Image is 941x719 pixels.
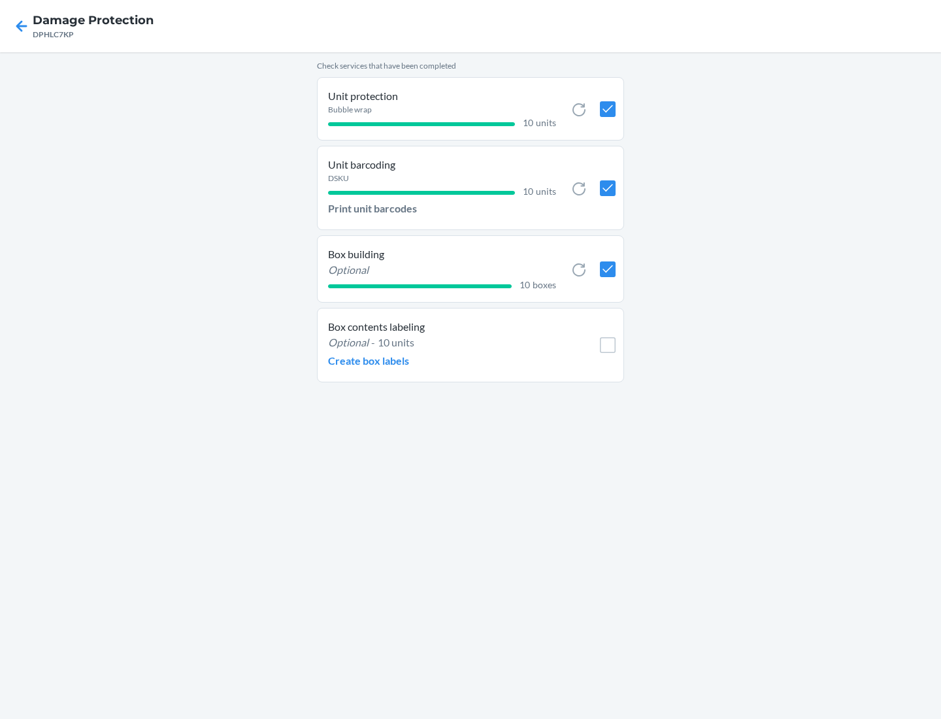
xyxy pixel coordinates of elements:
[328,336,369,348] i: Optional
[328,201,417,216] p: Print unit barcodes
[328,157,556,173] p: Unit barcoding
[371,335,375,350] p: -
[328,319,556,335] p: Box contents labeling
[328,104,372,116] p: Bubble wrap
[328,198,417,219] button: Print unit barcodes
[33,29,154,41] div: DPHLC7KP
[317,60,624,72] p: Check services that have been completed
[523,186,533,197] span: 10
[328,88,556,104] p: Unit protection
[536,117,556,128] span: units
[328,246,556,262] p: Box building
[328,353,409,369] p: Create box labels
[33,12,154,29] h4: Damage Protection
[523,117,533,128] span: 10
[520,279,530,290] span: 10
[328,173,349,184] p: DSKU
[328,350,409,371] button: Create box labels
[533,279,556,290] span: boxes
[328,263,369,276] i: Optional
[536,186,556,197] span: units
[378,335,414,350] p: 10 units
